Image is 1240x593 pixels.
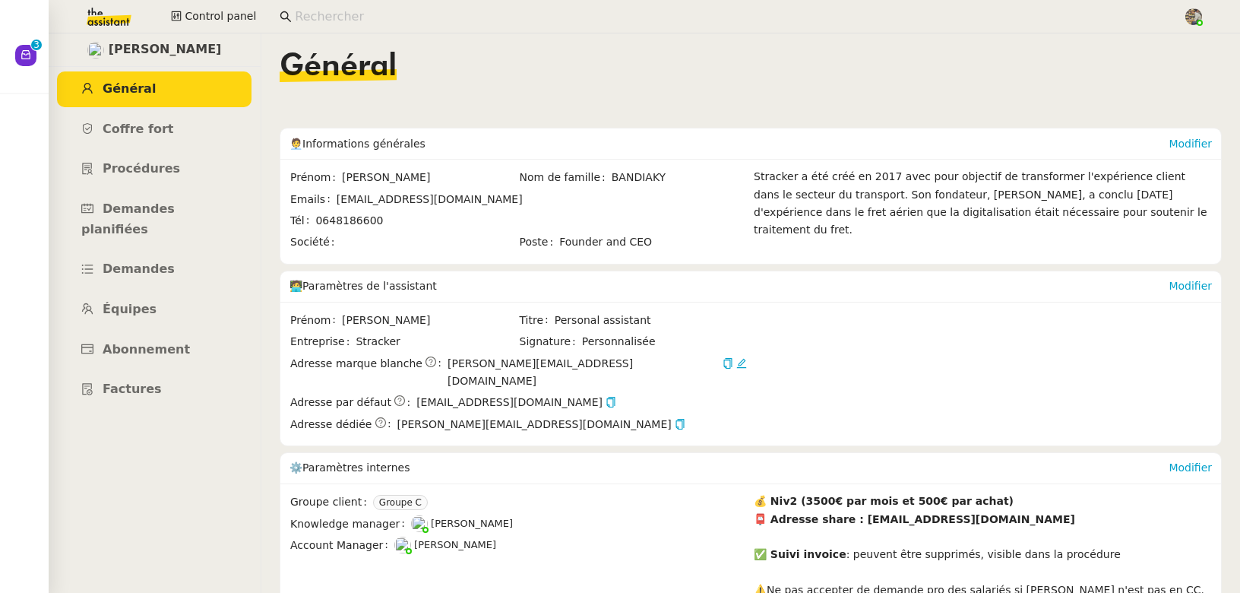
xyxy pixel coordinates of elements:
span: Prénom [290,312,342,329]
span: Founder and CEO [559,233,747,251]
span: Signature [520,333,582,350]
img: users%2FoFdbodQ3TgNoWt9kP3GXAs5oaCq1%2Favatar%2Fprofile-pic.png [411,515,428,532]
span: Paramètres internes [302,461,410,474]
nz-tag: Groupe C [373,495,428,510]
span: Groupe client [290,493,373,511]
span: Paramètres de l'assistant [302,280,437,292]
strong: 📮 Adresse share : [EMAIL_ADDRESS][DOMAIN_NAME] [754,513,1075,525]
span: Personnalisée [582,333,656,350]
div: 🧑‍💻 [289,271,1169,302]
div: ⚙️ [289,453,1169,484]
a: Modifier [1169,461,1212,474]
span: Stracker [356,333,517,350]
span: Adresse dédiée [290,416,372,433]
span: Entreprise [290,333,356,350]
span: Knowledge manager [290,515,411,533]
span: [PERSON_NAME] [342,312,517,329]
span: [EMAIL_ADDRESS][DOMAIN_NAME] [337,193,523,205]
img: users%2FNTfmycKsCFdqp6LX6USf2FmuPJo2%2Favatar%2Fprofile-pic%20(1).png [394,537,411,553]
img: users%2F3XW7N0tEcIOoc8sxKxWqDcFn91D2%2Favatar%2F5653ca14-9fea-463f-a381-ec4f4d723a3b [87,42,104,59]
span: [PERSON_NAME] [414,539,496,550]
span: Adresse marque blanche [290,355,422,373]
span: Personal assistant [555,312,747,329]
span: Coffre fort [103,122,174,136]
span: [PERSON_NAME][EMAIL_ADDRESS][DOMAIN_NAME] [448,355,720,391]
span: BANDIAKY [612,169,747,186]
span: Procédures [103,161,180,176]
div: : peuvent être supprimés, visible dans la procédure [754,546,1212,563]
span: Nom de famille [520,169,612,186]
p: 3 [33,40,40,53]
nz-badge-sup: 3 [31,40,42,50]
span: Demandes planifiées [81,201,175,236]
div: Stracker a été créé en 2017 avec pour objectif de transformer l'expérience client dans le secteur... [754,168,1212,254]
span: Factures [103,382,162,396]
span: Titre [520,312,555,329]
a: Modifier [1169,138,1212,150]
span: Général [103,81,156,96]
input: Rechercher [295,7,1168,27]
strong: 💰 Niv2 (3500€ par mois et 500€ par achat) [754,495,1014,507]
a: Procédures [57,151,251,187]
img: 388bd129-7e3b-4cb1-84b4-92a3d763e9b7 [1185,8,1202,25]
a: Demandes [57,252,251,287]
span: Prénom [290,169,342,186]
span: [PERSON_NAME][EMAIL_ADDRESS][DOMAIN_NAME] [397,416,685,433]
span: Informations générales [302,138,425,150]
a: Coffre fort [57,112,251,147]
a: Équipes [57,292,251,328]
span: Demandes [103,262,175,276]
span: [EMAIL_ADDRESS][DOMAIN_NAME] [416,394,616,411]
a: Général [57,71,251,107]
span: [PERSON_NAME] [342,169,517,186]
div: 🧑‍💼 [289,128,1169,159]
span: Général [280,52,397,82]
span: Tél [290,212,315,230]
span: Équipes [103,302,157,316]
span: 0648186600 [315,214,383,227]
a: Abonnement [57,332,251,368]
span: Société [290,233,340,251]
span: Account Manager [290,537,394,554]
span: [PERSON_NAME] [431,518,513,529]
span: Emails [290,191,337,208]
strong: ✅ Suivi invoice [754,548,846,560]
a: Modifier [1169,280,1212,292]
span: Control panel [185,8,256,25]
span: [PERSON_NAME] [109,40,222,60]
button: Control panel [162,6,265,27]
span: Adresse par défaut [290,394,391,411]
span: Poste [520,233,560,251]
span: Abonnement [103,342,190,357]
a: Demandes planifiées [57,192,251,247]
